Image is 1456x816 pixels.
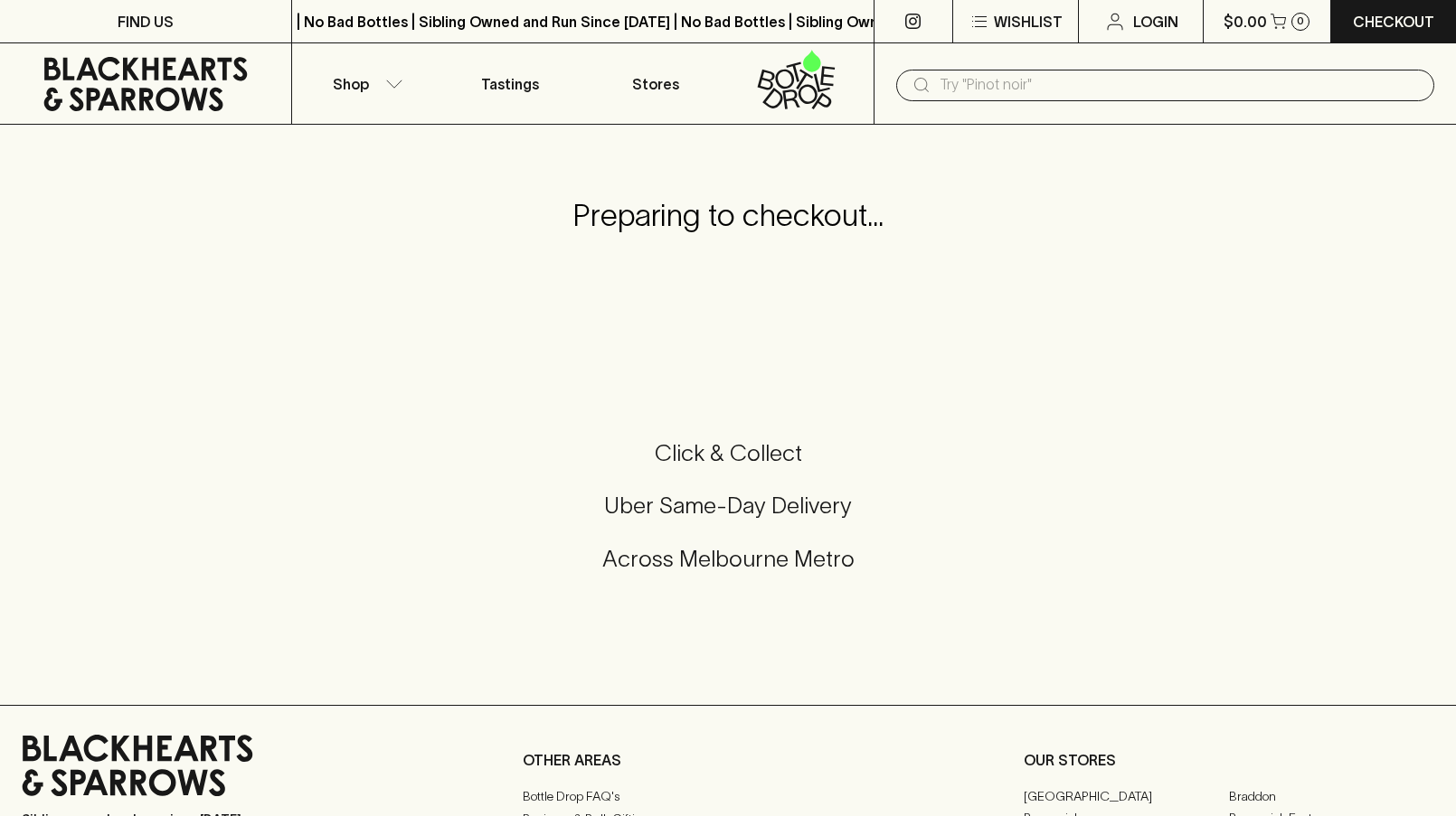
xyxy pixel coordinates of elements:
a: [GEOGRAPHIC_DATA] [1024,785,1229,807]
p: FIND US [118,11,174,33]
p: 0 [1297,16,1304,26]
h5: Uber Same-Day Delivery [22,491,1434,521]
div: Call to action block [22,366,1434,669]
p: Checkout [1353,11,1434,33]
h4: Preparing to checkout... [572,197,884,235]
p: Login [1133,11,1178,33]
a: Bottle Drop FAQ's [523,786,933,808]
p: Wishlist [994,11,1063,33]
h5: Across Melbourne Metro [22,544,1434,574]
a: Braddon [1229,785,1434,807]
p: Shop [333,73,369,95]
a: Tastings [438,43,583,124]
p: Stores [632,73,679,95]
p: Tastings [481,73,539,95]
a: Stores [583,43,729,124]
p: OTHER AREAS [523,749,933,771]
input: Try "Pinot noir" [940,70,1420,99]
button: Shop [292,43,438,124]
p: $0.00 [1224,11,1267,33]
p: OUR STORES [1024,749,1434,771]
h5: Click & Collect [22,438,1434,468]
